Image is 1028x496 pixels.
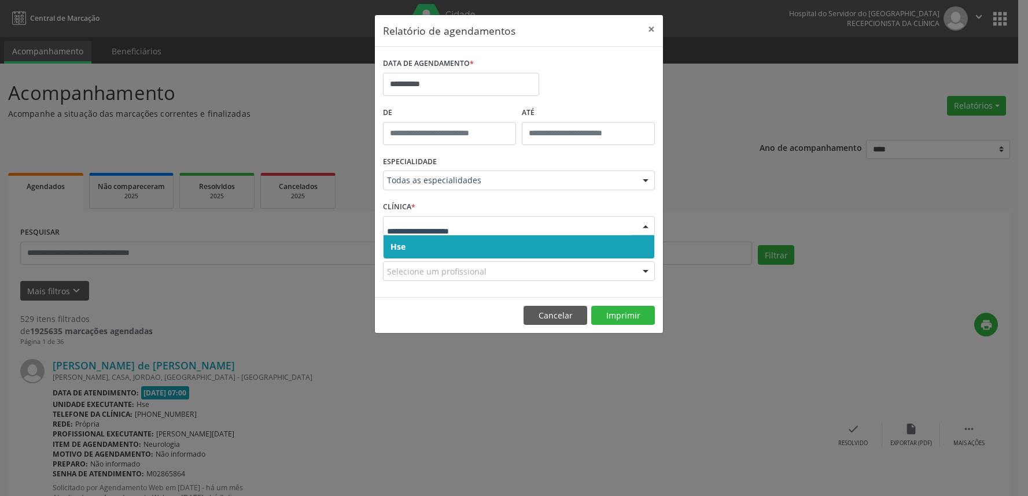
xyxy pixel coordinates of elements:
[522,104,655,122] label: ATÉ
[591,306,655,325] button: Imprimir
[383,55,474,73] label: DATA DE AGENDAMENTO
[524,306,587,325] button: Cancelar
[383,153,437,171] label: ESPECIALIDADE
[383,23,515,38] h5: Relatório de agendamentos
[640,15,663,43] button: Close
[390,241,406,252] span: Hse
[387,265,487,277] span: Selecione um profissional
[383,104,516,122] label: De
[387,175,631,186] span: Todas as especialidades
[383,198,415,216] label: CLÍNICA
